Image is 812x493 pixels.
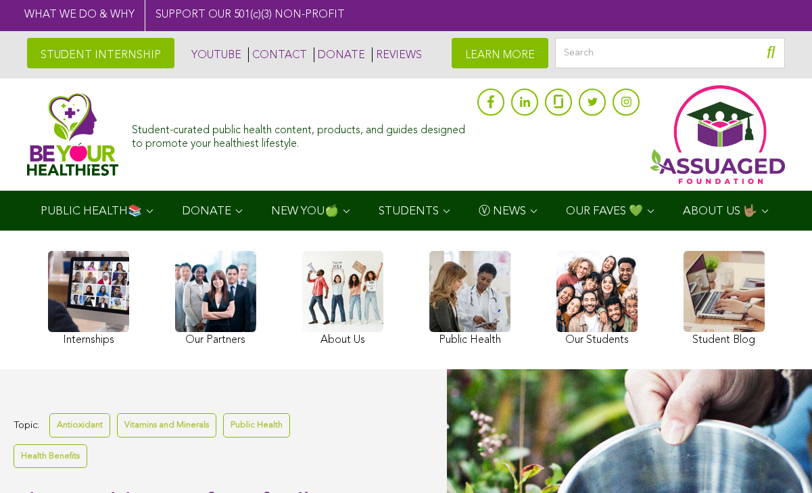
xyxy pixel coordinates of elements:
input: Search [555,38,785,68]
span: OUR FAVES 💚 [566,206,643,217]
a: YOUTUBE [188,47,241,62]
img: Assuaged App [650,85,785,184]
a: Public Health [223,413,290,437]
a: Antioxidant [49,413,110,437]
iframe: Chat Widget [744,428,812,493]
a: REVIEWS [372,47,422,62]
a: LEARN MORE [452,38,548,68]
span: PUBLIC HEALTH📚 [41,206,142,217]
span: DONATE [182,206,231,217]
img: glassdoor [554,95,563,108]
span: Ⓥ NEWS [479,206,526,217]
div: Navigation Menu [21,191,792,231]
a: CONTACT [248,47,307,62]
span: ABOUT US 🤟🏽 [683,206,757,217]
span: Topic: [14,417,39,435]
a: STUDENT INTERNSHIP [27,38,174,68]
img: Assuaged [27,93,118,176]
span: NEW YOU🍏 [271,206,339,217]
span: STUDENTS [379,206,439,217]
a: DONATE [314,47,365,62]
a: Health Benefits [14,444,87,468]
div: Student-curated public health content, products, and guides designed to promote your healthiest l... [132,118,471,150]
a: Vitamins and Minerals [117,413,216,437]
